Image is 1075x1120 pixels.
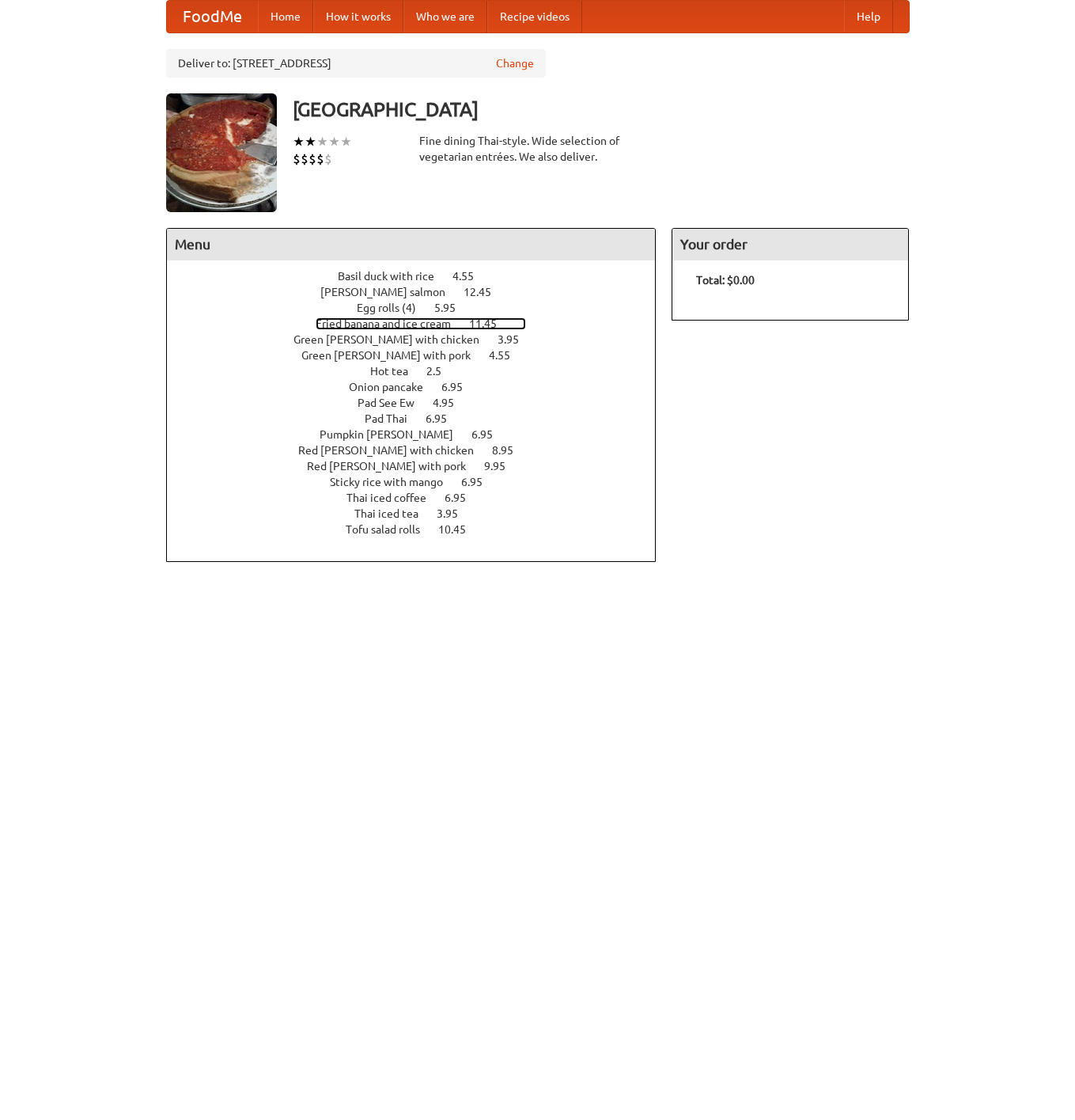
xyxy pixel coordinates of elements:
li: ★ [305,133,316,150]
img: angular.jpg [166,93,277,212]
a: Basil duck with rice 4.55 [338,270,503,283]
span: 9.95 [484,460,521,473]
span: [PERSON_NAME] salmon [320,286,461,298]
span: Green [PERSON_NAME] with chicken [293,333,495,346]
li: ★ [316,133,328,150]
span: Tofu salad rolls [346,523,436,536]
a: Pad See Ew 4.95 [358,397,483,409]
a: Fried banana and ice cream 11.45 [316,317,526,330]
a: Hot tea 2.5 [370,365,471,378]
span: Basil duck with rice [338,270,450,283]
span: 11.45 [469,317,513,330]
a: Help [844,1,893,32]
li: $ [316,150,324,168]
a: Recipe videos [487,1,582,32]
span: 5.95 [434,302,471,314]
span: 8.95 [492,444,529,457]
a: Change [496,55,534,71]
a: Pumpkin [PERSON_NAME] 6.95 [320,428,522,441]
span: Pad Thai [365,412,423,425]
a: Onion pancake 6.95 [349,381,492,393]
li: ★ [328,133,340,150]
a: [PERSON_NAME] salmon 12.45 [320,286,520,298]
a: Egg rolls (4) 5.95 [357,302,485,314]
span: 6.95 [461,476,498,488]
span: 6.95 [441,381,479,393]
span: Hot tea [370,365,424,378]
span: 2.5 [426,365,457,378]
a: Green [PERSON_NAME] with chicken 3.95 [293,333,548,346]
b: Total: $0.00 [696,274,755,287]
a: FoodMe [167,1,258,32]
a: Red [PERSON_NAME] with pork 9.95 [307,460,535,473]
a: Home [258,1,313,32]
span: Red [PERSON_NAME] with pork [307,460,482,473]
a: Thai iced coffee 6.95 [346,492,495,504]
li: ★ [293,133,305,150]
a: Sticky rice with mango 6.95 [330,476,512,488]
h4: Menu [167,229,656,260]
span: Thai iced tea [354,507,434,520]
span: Green [PERSON_NAME] with pork [301,349,486,362]
a: Pad Thai 6.95 [365,412,476,425]
span: 4.55 [452,270,490,283]
span: Sticky rice with mango [330,476,459,488]
a: Tofu salad rolls 10.45 [346,523,495,536]
span: Pumpkin [PERSON_NAME] [320,428,469,441]
span: 6.95 [426,412,463,425]
h3: [GEOGRAPHIC_DATA] [293,93,910,125]
span: Onion pancake [349,381,439,393]
div: Deliver to: [STREET_ADDRESS] [166,49,546,78]
a: How it works [313,1,403,32]
span: Egg rolls (4) [357,302,432,314]
span: 3.95 [498,333,535,346]
span: 6.95 [445,492,482,504]
div: Fine dining Thai-style. Wide selection of vegetarian entrées. We also deliver. [419,133,657,165]
span: 4.55 [489,349,526,362]
li: $ [301,150,308,168]
h4: Your order [672,229,908,260]
a: Who we are [403,1,487,32]
a: Thai iced tea 3.95 [354,507,487,520]
li: $ [308,150,316,168]
li: $ [293,150,301,168]
span: 10.45 [438,523,482,536]
a: Red [PERSON_NAME] with chicken 8.95 [298,444,543,457]
span: Pad See Ew [358,397,430,409]
span: Red [PERSON_NAME] with chicken [298,444,490,457]
a: Green [PERSON_NAME] with pork 4.55 [301,349,539,362]
li: ★ [340,133,352,150]
span: 3.95 [437,507,474,520]
li: $ [324,150,332,168]
span: 6.95 [471,428,509,441]
span: Thai iced coffee [346,492,442,504]
span: 4.95 [433,397,470,409]
span: 12.45 [464,286,507,298]
span: Fried banana and ice cream [316,317,467,330]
